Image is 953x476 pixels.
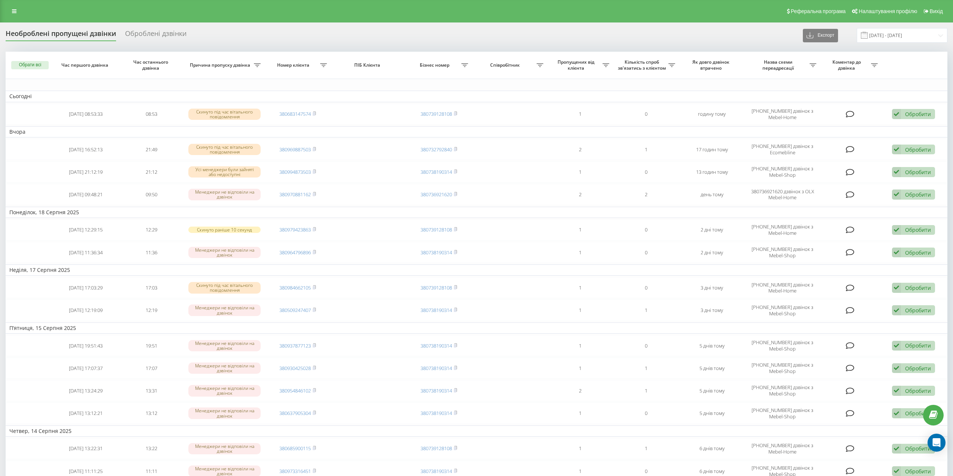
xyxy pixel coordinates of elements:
td: [DATE] 21:12:19 [53,161,119,182]
td: 1 [547,438,613,459]
a: 380930425028 [279,365,311,372]
div: Обробити [905,146,931,153]
td: 13 годин тому [679,161,745,182]
span: Причина пропуску дзвінка [188,62,254,68]
span: Пропущених від клієнта [551,59,603,71]
span: Як довго дзвінок втрачено [686,59,738,71]
a: 380970881162 [279,191,311,198]
td: 1 [613,300,679,321]
td: 5 днів тому [679,358,745,379]
a: 380964796896 [279,249,311,256]
td: 17:07 [119,358,185,379]
span: Бізнес номер [410,62,461,68]
div: Менеджери не відповіли на дзвінок [188,407,261,419]
td: 1 [547,300,613,321]
td: 12:29 [119,219,185,240]
a: 380738190314 [421,468,452,475]
a: 380739128108 [421,284,452,291]
td: 13:31 [119,380,185,401]
td: [PHONE_NUMBER] дзвінок з Ecomebline [745,139,820,160]
td: 0 [613,104,679,125]
td: 2 дні тому [679,242,745,263]
div: Менеджери не відповіли на дзвінок [188,304,261,316]
td: 17 годин тому [679,139,745,160]
div: Скинуто під час вітального повідомлення [188,282,261,293]
td: 3 дні тому [679,300,745,321]
a: 380739128108 [421,445,452,452]
span: Коментар до дзвінка [824,59,871,71]
div: Open Intercom Messenger [928,434,946,452]
td: 19:51 [119,335,185,356]
td: 2 дні тому [679,219,745,240]
button: Експорт [803,29,838,42]
td: 1 [547,277,613,298]
td: [PHONE_NUMBER] дзвінок з Mebel-Home [745,104,820,125]
a: 380738190314 [421,365,452,372]
td: [DATE] 12:29:15 [53,219,119,240]
span: Реферальна програма [791,8,846,14]
td: Вчора [6,126,947,137]
td: [DATE] 19:51:43 [53,335,119,356]
span: Вихід [930,8,943,14]
td: 3 дні тому [679,277,745,298]
a: 380984662105 [279,284,311,291]
a: 380732792840 [421,146,452,153]
a: 380973316451 [279,468,311,475]
a: 380969887503 [279,146,311,153]
td: 09:50 [119,184,185,205]
a: 380683147574 [279,110,311,117]
td: 2 [547,184,613,205]
td: 0 [613,277,679,298]
td: 0 [613,161,679,182]
td: 0 [613,219,679,240]
td: 5 днів тому [679,335,745,356]
div: Оброблені дзвінки [125,30,186,41]
td: [DATE] 11:36:34 [53,242,119,263]
span: Кількість спроб зв'язатись з клієнтом [617,59,668,71]
td: день тому [679,184,745,205]
span: Налаштування профілю [859,8,917,14]
a: 380736921620 [421,191,452,198]
a: 380739128108 [421,110,452,117]
td: 12:19 [119,300,185,321]
a: 380637905304 [279,410,311,416]
td: 1 [547,358,613,379]
td: Четвер, 14 Серпня 2025 [6,425,947,437]
td: 1 [547,242,613,263]
td: 13:22 [119,438,185,459]
td: 1 [613,438,679,459]
a: 380509247407 [279,307,311,313]
td: годину тому [679,104,745,125]
td: 08:53 [119,104,185,125]
td: [DATE] 17:07:37 [53,358,119,379]
td: Сьогодні [6,91,947,102]
div: Обробити [905,307,931,314]
a: 380738190314 [421,307,452,313]
td: [DATE] 12:19:09 [53,300,119,321]
td: 0 [613,335,679,356]
span: Час першого дзвінка [60,62,112,68]
td: [DATE] 13:12:21 [53,403,119,424]
td: 6 днів тому [679,438,745,459]
td: [PHONE_NUMBER] дзвінок з Mebel-Home [745,438,820,459]
td: П’ятниця, 15 Серпня 2025 [6,322,947,334]
td: 1 [547,104,613,125]
span: Номер клієнта [268,62,320,68]
td: [PHONE_NUMBER] дзвінок з Mebel-Shop [745,358,820,379]
td: [PHONE_NUMBER] дзвінок з Mebel-Shop [745,403,820,424]
td: 2 [547,139,613,160]
div: Менеджери не відповіли на дзвінок [188,385,261,396]
div: Обробити [905,342,931,349]
td: 1 [547,335,613,356]
button: Обрати всі [11,61,49,69]
a: 380738190314 [421,169,452,175]
td: 0 [613,242,679,263]
a: 380937877123 [279,342,311,349]
a: 380738190314 [421,410,452,416]
td: 13:12 [119,403,185,424]
td: 1 [613,358,679,379]
div: Обробити [905,468,931,475]
div: Обробити [905,169,931,176]
div: Обробити [905,110,931,118]
td: [PHONE_NUMBER] дзвінок з Mebel-Shop [745,300,820,321]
